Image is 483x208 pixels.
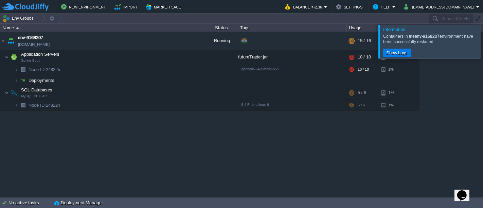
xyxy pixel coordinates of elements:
button: Import [114,3,140,11]
img: AMDAwAAAACH5BAEAAAAALAAAAAABAAEAAAICRAEAOw== [6,32,16,50]
div: Status [204,24,238,32]
div: 1% [381,64,404,75]
div: 5 / 6 [358,100,365,110]
span: Node ID: [29,103,46,108]
span: Application Servers [20,51,60,57]
button: New Environment [61,3,108,11]
a: Application ServersSpring Boot [20,52,60,57]
button: Show Logs [384,50,410,56]
a: SQL DatabasesMySQL CE 8.4.5 [20,87,53,92]
img: AMDAwAAAACH5BAEAAAAALAAAAAABAAEAAAICRAEAOw== [18,100,28,110]
span: SQL Databases [20,87,53,93]
button: Balance ₹-2.36 [285,3,324,11]
span: MySQL CE 8.4.5 [21,94,48,98]
div: Tags [238,24,346,32]
span: Information [383,27,405,32]
div: Running [204,32,238,50]
img: AMDAwAAAACH5BAEAAAAALAAAAAABAAEAAAICRAEAOw== [14,75,18,86]
span: openjdk-24-almalinux-9 [241,67,279,71]
img: AMDAwAAAACH5BAEAAAAALAAAAAABAAEAAAICRAEAOw== [14,100,18,110]
button: Help [373,3,392,11]
a: Node ID:248225 [28,67,61,72]
img: AMDAwAAAACH5BAEAAAAALAAAAAABAAEAAAICRAEAOw== [16,27,19,29]
div: futureTrader.jar [238,50,347,64]
div: 10 / 10 [358,50,371,64]
a: [DOMAIN_NAME] [18,41,50,48]
a: Deployments [28,77,55,83]
span: Spring Boot [21,58,40,63]
button: Env Groups [2,14,36,23]
img: AMDAwAAAACH5BAEAAAAALAAAAAABAAEAAAICRAEAOw== [18,75,28,86]
img: AMDAwAAAACH5BAEAAAAALAAAAAABAAEAAAICRAEAOw== [0,32,6,50]
span: Node ID: [29,67,46,72]
div: Containers in the environment have been successfully restarted. [383,34,479,45]
img: CloudJiffy [2,3,49,11]
div: 10 / 10 [358,64,369,75]
span: 248225 [28,67,61,72]
b: env-9168207 [415,34,440,39]
img: AMDAwAAAACH5BAEAAAAALAAAAAABAAEAAAICRAEAOw== [9,50,19,64]
img: AMDAwAAAACH5BAEAAAAALAAAAAABAAEAAAICRAEAOw== [14,64,18,75]
a: Node ID:248224 [28,102,61,108]
span: 248224 [28,102,61,108]
div: Usage [347,24,419,32]
span: 8.4.5-almalinux-9 [241,103,269,107]
div: 1% [381,86,404,100]
div: 15 / 16 [358,32,371,50]
a: env-9168207 [18,34,43,41]
button: Settings [336,3,364,11]
button: Deployment Manager [54,200,103,206]
div: 5 / 6 [358,86,366,100]
button: Marketplace [146,3,183,11]
img: AMDAwAAAACH5BAEAAAAALAAAAAABAAEAAAICRAEAOw== [9,86,19,100]
div: 1% [381,100,404,110]
button: [EMAIL_ADDRESS][DOMAIN_NAME] [404,3,476,11]
img: AMDAwAAAACH5BAEAAAAALAAAAAABAAEAAAICRAEAOw== [5,86,9,100]
iframe: chat widget [454,181,476,201]
div: Name [1,24,204,32]
img: AMDAwAAAACH5BAEAAAAALAAAAAABAAEAAAICRAEAOw== [5,50,9,64]
img: AMDAwAAAACH5BAEAAAAALAAAAAABAAEAAAICRAEAOw== [18,64,28,75]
